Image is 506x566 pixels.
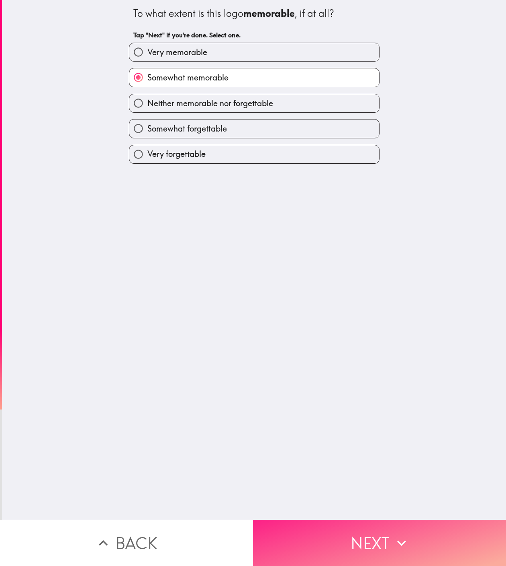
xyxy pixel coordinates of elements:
div: To what extent is this logo , if at all? [133,7,375,21]
button: Neither memorable nor forgettable [129,94,379,112]
b: memorable [243,7,295,19]
button: Very memorable [129,43,379,61]
button: Next [253,520,506,566]
span: Somewhat memorable [147,72,229,83]
span: Neither memorable nor forgettable [147,98,273,109]
button: Somewhat memorable [129,68,379,86]
span: Somewhat forgettable [147,123,227,134]
span: Very memorable [147,47,207,58]
button: Somewhat forgettable [129,119,379,138]
button: Very forgettable [129,145,379,163]
h6: Tap "Next" if you're done. Select one. [133,31,375,39]
span: Very forgettable [147,148,206,160]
